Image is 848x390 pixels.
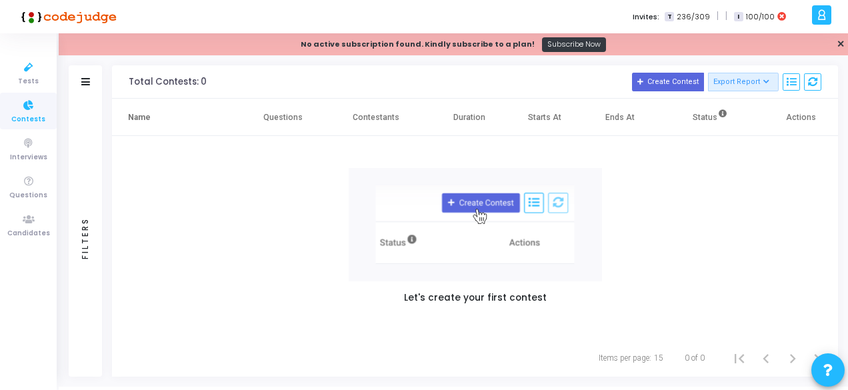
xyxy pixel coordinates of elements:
img: new test/contest [349,168,602,281]
div: Filters [79,165,91,311]
div: 0 of 0 [685,352,705,364]
span: I [734,12,743,22]
span: | [725,9,727,23]
th: Actions [763,99,838,136]
span: Interviews [10,152,47,163]
th: Status [657,99,763,136]
button: Previous page [753,345,779,371]
button: First page [726,345,753,371]
a: ✕ [837,37,845,51]
button: Create Contest [632,73,704,91]
span: 236/309 [677,11,710,23]
button: Last page [806,345,833,371]
th: Contestants [321,99,432,136]
button: Export Report [708,73,779,91]
span: Contests [11,114,45,125]
label: Invites: [633,11,659,23]
span: Candidates [7,228,50,239]
span: 100/100 [746,11,775,23]
div: 15 [654,352,663,364]
div: Items per page: [599,352,651,364]
img: logo [17,3,117,30]
th: Starts At [507,99,583,136]
span: | [717,9,719,23]
th: Name [112,99,245,136]
div: No active subscription found. Kindly subscribe to a plan! [301,39,535,50]
th: Questions [245,99,321,136]
th: Duration [432,99,507,136]
div: Total Contests: 0 [129,77,207,87]
h5: Let's create your first contest [404,293,547,304]
span: Tests [18,76,39,87]
span: T [665,12,673,22]
th: Ends At [582,99,657,136]
a: Subscribe Now [542,37,607,52]
button: Next page [779,345,806,371]
span: Questions [9,190,47,201]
